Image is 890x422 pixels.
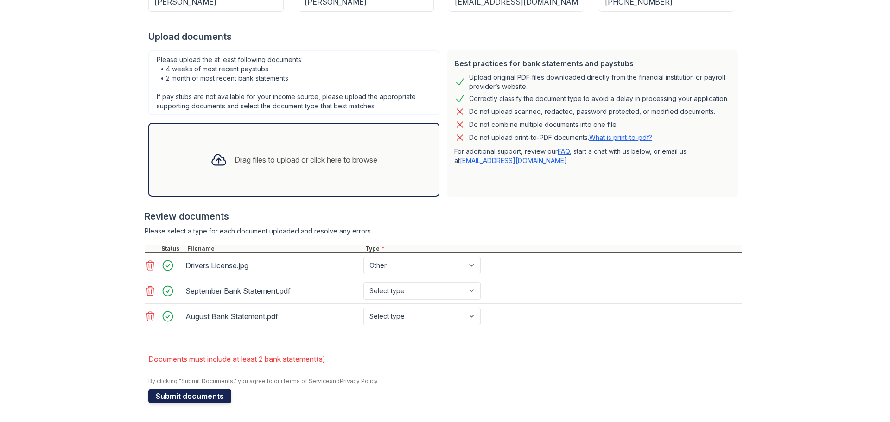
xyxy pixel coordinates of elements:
a: Privacy Policy. [340,378,379,384]
div: Type [363,245,742,252]
p: For additional support, review our , start a chat with us below, or email us at [454,147,731,165]
div: September Bank Statement.pdf [185,283,360,298]
li: Documents must include at least 2 bank statement(s) [148,350,742,368]
div: Do not combine multiple documents into one file. [469,119,618,130]
div: By clicking "Submit Documents," you agree to our and [148,378,742,385]
div: Do not upload scanned, redacted, password protected, or modified documents. [469,106,715,117]
div: Please upload the at least following documents: • 4 weeks of most recent paystubs • 2 month of mo... [148,50,439,115]
div: Upload documents [148,30,742,43]
div: Correctly classify the document type to avoid a delay in processing your application. [469,93,729,104]
div: Please select a type for each document uploaded and resolve any errors. [145,227,742,236]
a: What is print-to-pdf? [589,133,652,141]
a: Terms of Service [282,378,330,384]
button: Submit documents [148,389,231,403]
div: Drivers License.jpg [185,258,360,273]
div: Best practices for bank statements and paystubs [454,58,731,69]
div: August Bank Statement.pdf [185,309,360,324]
a: [EMAIL_ADDRESS][DOMAIN_NAME] [460,157,567,164]
a: FAQ [558,147,570,155]
div: Review documents [145,210,742,223]
div: Upload original PDF files downloaded directly from the financial institution or payroll provider’... [469,73,731,91]
div: Drag files to upload or click here to browse [235,154,377,165]
div: Filename [185,245,363,252]
p: Do not upload print-to-PDF documents. [469,133,652,142]
div: Status [159,245,185,252]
